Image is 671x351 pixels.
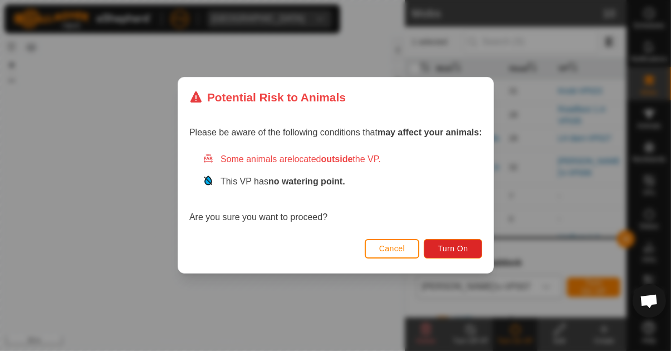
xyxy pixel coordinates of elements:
[378,128,482,138] strong: may affect your animals:
[424,239,482,259] button: Turn On
[364,239,419,259] button: Cancel
[321,155,352,164] strong: outside
[292,155,381,164] span: located the VP.
[379,245,405,253] span: Cancel
[268,177,345,187] strong: no watering point.
[189,128,482,138] span: Please be aware of the following conditions that
[633,284,666,318] div: Open chat
[189,153,482,225] div: Are you sure you want to proceed?
[189,89,346,106] div: Potential Risk to Animals
[438,245,468,253] span: Turn On
[221,177,345,187] span: This VP has
[203,153,482,167] div: Some animals are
